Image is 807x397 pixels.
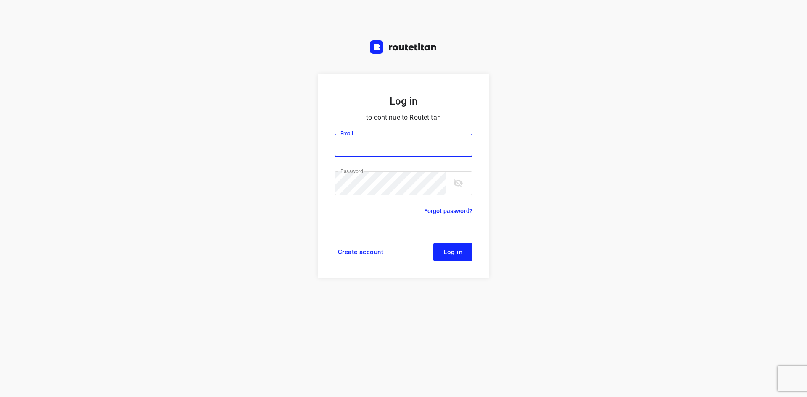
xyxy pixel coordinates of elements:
[335,112,472,124] p: to continue to Routetitan
[424,206,472,216] a: Forgot password?
[443,249,462,255] span: Log in
[335,94,472,108] h5: Log in
[450,175,467,192] button: toggle password visibility
[335,243,387,261] a: Create account
[370,40,437,54] img: Routetitan
[338,249,383,255] span: Create account
[433,243,472,261] button: Log in
[370,40,437,56] a: Routetitan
